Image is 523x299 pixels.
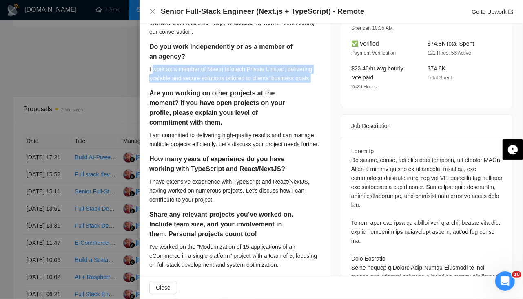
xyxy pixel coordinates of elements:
span: close [149,8,156,15]
span: Close [156,283,171,292]
a: Go to Upworkexport [472,9,513,15]
span: $74.8K Total Spent [428,40,474,47]
div: I am committed to delivering high-quality results and can manage multiple projects efficiently. L... [149,131,321,149]
span: $23.46/hr avg hourly rate paid [351,65,403,81]
iframe: Intercom live chat [495,271,515,291]
span: 121 Hires, 56 Active [428,50,471,56]
span: Sheridan 10:35 AM [351,25,393,31]
span: Payment Verification [351,50,396,56]
div: I have extensive experience with TypeScript and React/NextJS, having worked on numerous projects.... [149,177,321,204]
div: Job Description [351,115,503,137]
div: I've worked on the "Modernization of 15 applications of an eCommerce in a single platform" projec... [149,242,321,269]
span: export [508,9,513,14]
h5: Are you working on other projects at the moment? If you have open projects on your profile, pleas... [149,88,295,128]
span: ✅ Verified [351,40,379,47]
button: Close [149,8,156,15]
span: 2629 Hours [351,84,377,90]
h5: Share any relevant projects you’ve worked on. Include team size, and your involvement in them. Pe... [149,210,295,239]
div: I work as a member of Meetri Infotech Private Limited, delivering scalable and secure solutions t... [149,65,321,83]
span: 10 [512,271,521,278]
h4: Senior Full-Stack Engineer (Next.js + TypeScript) - Remote [161,7,364,17]
span: Total Spent [428,75,452,81]
h5: How many years of experience do you have working with TypeScript and React/NextJS? [149,154,295,174]
button: Close [149,281,177,294]
span: $74.8K [428,65,445,72]
h5: Do you work independently or as a member of an agency? [149,42,295,62]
